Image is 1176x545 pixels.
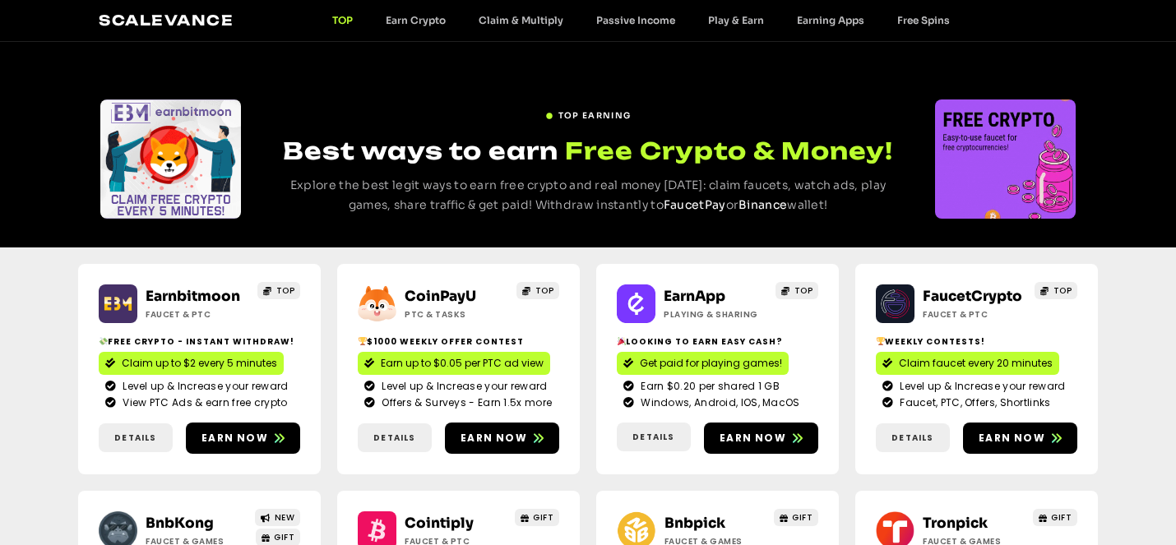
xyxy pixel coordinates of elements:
[533,511,553,524] span: GIFT
[535,284,554,297] span: TOP
[100,99,241,219] div: Slides
[186,423,300,454] a: Earn now
[899,356,1053,371] span: Claim faucet every 20 minutes
[1035,282,1077,299] a: TOP
[664,515,725,532] a: Bnbpick
[618,337,626,345] img: 🎉
[146,288,240,305] a: Earnbitmoon
[381,356,544,371] span: Earn up to $0.05 per PTC ad view
[738,197,787,212] a: Binance
[704,423,818,454] a: Earn now
[99,352,284,375] a: Claim up to $2 every 5 minutes
[792,511,813,524] span: GIFT
[1033,509,1078,526] a: GIFT
[276,284,295,297] span: TOP
[891,432,933,444] span: Details
[923,288,1022,305] a: FaucetCrypto
[923,308,1026,321] h2: Faucet & PTC
[358,352,550,375] a: Earn up to $0.05 per PTC ad view
[515,509,560,526] a: GIFT
[377,395,552,410] span: Offers & Surveys - Earn 1.5x more
[146,308,248,321] h2: Faucet & PTC
[896,379,1065,394] span: Level up & Increase your reward
[1051,511,1072,524] span: GIFT
[445,423,559,454] a: Earn now
[979,431,1045,446] span: Earn now
[516,282,559,299] a: TOP
[664,197,726,212] a: FaucetPay
[637,395,799,410] span: Windows, Android, IOS, MacOS
[405,308,507,321] h2: ptc & Tasks
[664,308,766,321] h2: Playing & Sharing
[963,423,1077,454] a: Earn now
[272,176,905,215] p: Explore the best legit ways to earn free crypto and real money [DATE]: claim faucets, watch ads, ...
[99,12,234,29] a: Scalevance
[405,288,476,305] a: CoinPayU
[316,14,369,26] a: TOP
[774,509,819,526] a: GIFT
[283,136,558,165] span: Best ways to earn
[617,423,691,451] a: Details
[201,431,268,446] span: Earn now
[896,395,1050,410] span: Faucet, PTC, Offers, Shortlinks
[358,423,432,452] a: Details
[255,509,300,526] a: NEW
[358,335,559,348] h2: $1000 Weekly Offer contest
[359,337,367,345] img: 🏆
[617,352,789,375] a: Get paid for playing games!
[274,531,294,543] span: GIFT
[776,282,818,299] a: TOP
[377,379,547,394] span: Level up & Increase your reward
[881,14,966,26] a: Free Spins
[632,431,674,443] span: Details
[369,14,462,26] a: Earn Crypto
[146,515,214,532] a: BnbKong
[640,356,782,371] span: Get paid for playing games!
[373,432,415,444] span: Details
[565,135,893,167] span: Free Crypto & Money!
[316,14,966,26] nav: Menu
[923,515,988,532] a: Tronpick
[545,103,631,122] a: TOP EARNING
[780,14,881,26] a: Earning Apps
[275,511,295,524] span: NEW
[114,432,156,444] span: Details
[257,282,300,299] a: TOP
[99,423,173,452] a: Details
[877,337,885,345] img: 🏆
[99,335,300,348] h2: Free crypto - Instant withdraw!
[664,288,725,305] a: EarnApp
[558,109,631,122] span: TOP EARNING
[580,14,692,26] a: Passive Income
[794,284,813,297] span: TOP
[118,395,287,410] span: View PTC Ads & earn free crypto
[935,99,1076,219] div: Slides
[692,14,780,26] a: Play & Earn
[617,335,818,348] h2: Looking to Earn Easy Cash?
[876,423,950,452] a: Details
[876,335,1077,348] h2: Weekly contests!
[118,379,288,394] span: Level up & Increase your reward
[100,337,108,345] img: 💸
[876,352,1059,375] a: Claim faucet every 20 minutes
[637,379,780,394] span: Earn $0.20 per shared 1 GB
[462,14,580,26] a: Claim & Multiply
[720,431,786,446] span: Earn now
[122,356,277,371] span: Claim up to $2 every 5 minutes
[1053,284,1072,297] span: TOP
[405,515,474,532] a: Cointiply
[461,431,527,446] span: Earn now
